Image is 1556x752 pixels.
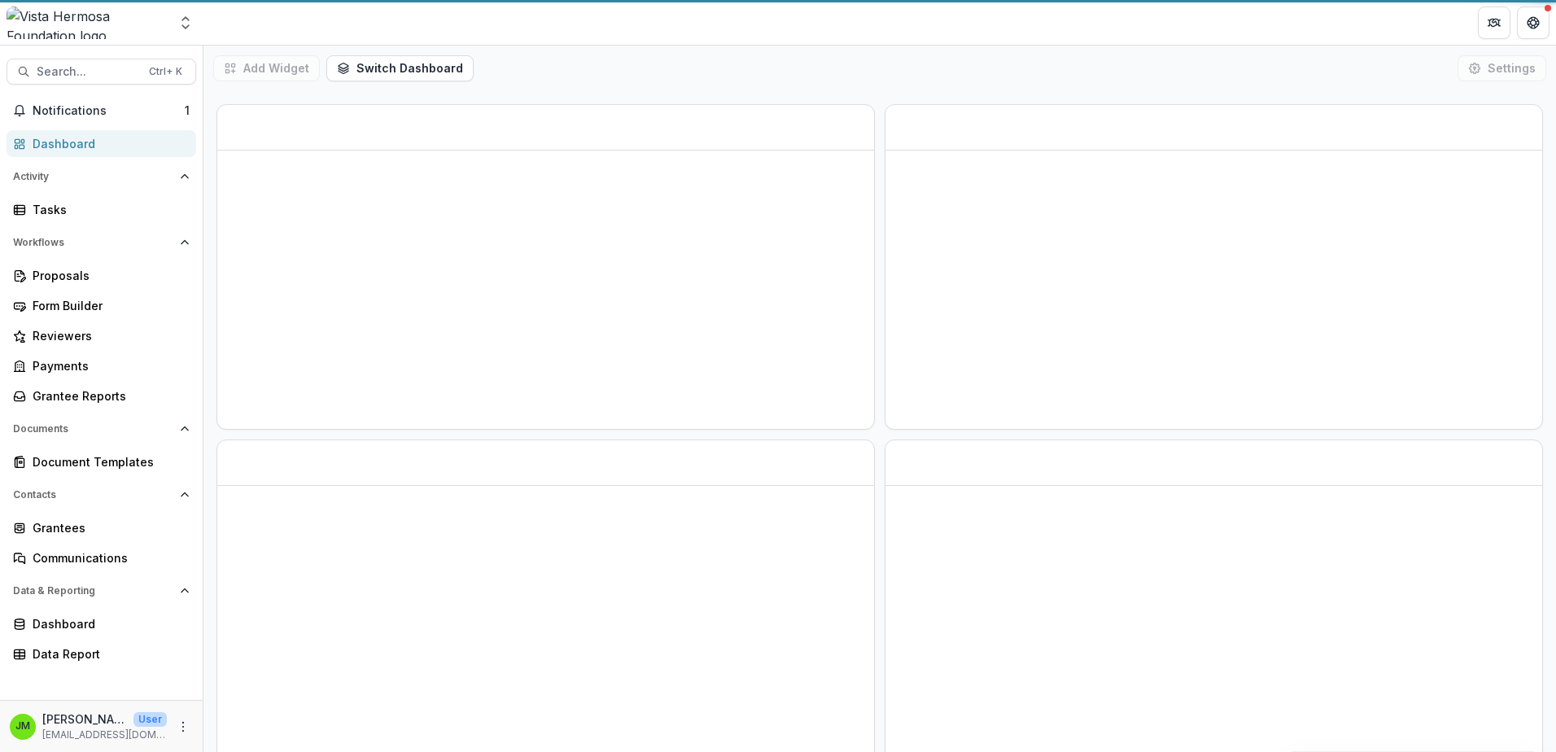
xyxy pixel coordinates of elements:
[13,237,173,248] span: Workflows
[7,544,196,571] a: Communications
[13,489,173,501] span: Contacts
[173,717,193,737] button: More
[7,514,196,541] a: Grantees
[33,615,183,632] div: Dashboard
[7,352,196,379] a: Payments
[7,322,196,349] a: Reviewers
[1517,7,1549,39] button: Get Help
[326,55,474,81] button: Switch Dashboard
[1478,7,1510,39] button: Partners
[33,104,185,118] span: Notifications
[7,610,196,637] a: Dashboard
[33,549,183,566] div: Communications
[33,645,183,662] div: Data Report
[7,482,196,508] button: Open Contacts
[33,135,183,152] div: Dashboard
[33,453,183,470] div: Document Templates
[7,230,196,256] button: Open Workflows
[7,130,196,157] a: Dashboard
[7,641,196,667] a: Data Report
[33,357,183,374] div: Payments
[13,423,173,435] span: Documents
[7,196,196,223] a: Tasks
[7,59,196,85] button: Search...
[7,578,196,604] button: Open Data & Reporting
[42,728,167,742] p: [EMAIL_ADDRESS][DOMAIN_NAME]
[7,164,196,190] button: Open Activity
[7,7,168,39] img: Vista Hermosa Foundation logo
[13,171,173,182] span: Activity
[133,712,167,727] p: User
[42,710,127,728] p: [PERSON_NAME]
[210,11,279,34] nav: breadcrumb
[33,519,183,536] div: Grantees
[33,201,183,218] div: Tasks
[7,262,196,289] a: Proposals
[1458,55,1546,81] button: Settings
[213,55,320,81] button: Add Widget
[13,585,173,597] span: Data & Reporting
[185,103,190,117] span: 1
[33,387,183,404] div: Grantee Reports
[174,7,197,39] button: Open entity switcher
[7,448,196,475] a: Document Templates
[7,292,196,319] a: Form Builder
[37,65,139,79] span: Search...
[7,383,196,409] a: Grantee Reports
[33,267,183,284] div: Proposals
[15,721,30,732] div: Jerry Martinez
[7,416,196,442] button: Open Documents
[146,63,186,81] div: Ctrl + K
[33,327,183,344] div: Reviewers
[33,297,183,314] div: Form Builder
[7,98,196,124] button: Notifications1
